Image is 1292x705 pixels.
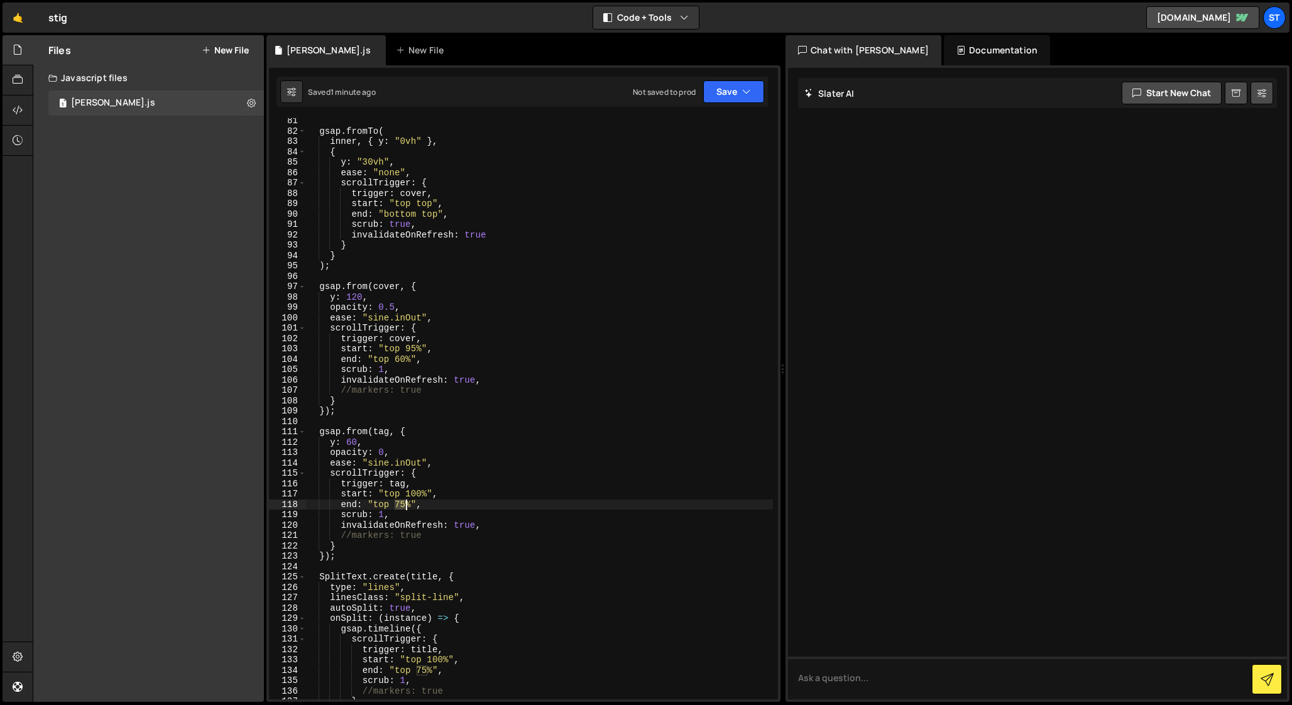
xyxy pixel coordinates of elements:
div: 16026/42920.js [48,90,264,116]
div: 117 [269,489,306,500]
div: 128 [269,603,306,614]
a: 🤙 [3,3,33,33]
button: Save [703,80,764,103]
div: 98 [269,292,306,303]
button: Start new chat [1122,82,1222,104]
div: Not saved to prod [633,87,696,97]
div: 102 [269,334,306,344]
h2: Slater AI [804,87,855,99]
div: 119 [269,510,306,520]
button: New File [202,45,249,55]
div: 82 [269,126,306,137]
div: 123 [269,551,306,562]
div: 134 [269,665,306,676]
div: 88 [269,189,306,199]
a: St [1263,6,1286,29]
div: 131 [269,634,306,645]
div: 103 [269,344,306,354]
div: 129 [269,613,306,624]
div: 105 [269,364,306,375]
a: [DOMAIN_NAME] [1146,6,1259,29]
div: 110 [269,417,306,427]
div: 127 [269,593,306,603]
div: 132 [269,645,306,655]
div: 93 [269,240,306,251]
div: 81 [269,116,306,126]
div: Javascript files [33,65,264,90]
div: [PERSON_NAME].js [287,44,371,57]
div: 124 [269,562,306,572]
button: Code + Tools [593,6,699,29]
div: Documentation [944,35,1050,65]
div: 113 [269,447,306,458]
div: 86 [269,168,306,178]
div: 91 [269,219,306,230]
div: 104 [269,354,306,365]
div: 84 [269,147,306,158]
div: 92 [269,230,306,241]
div: 95 [269,261,306,271]
div: 112 [269,437,306,448]
div: 96 [269,271,306,282]
h2: Files [48,43,71,57]
div: 108 [269,396,306,407]
div: 120 [269,520,306,531]
div: 121 [269,530,306,541]
div: 85 [269,157,306,168]
div: 83 [269,136,306,147]
div: 126 [269,582,306,593]
div: 100 [269,313,306,324]
div: 116 [269,479,306,489]
div: 87 [269,178,306,189]
div: 125 [269,572,306,582]
div: 130 [269,624,306,635]
div: 115 [269,468,306,479]
div: stig [48,10,68,25]
div: 94 [269,251,306,261]
div: 90 [269,209,306,220]
div: 99 [269,302,306,313]
div: 97 [269,281,306,292]
div: [PERSON_NAME].js [71,97,155,109]
div: 89 [269,199,306,209]
div: 106 [269,375,306,386]
div: 101 [269,323,306,334]
div: 109 [269,406,306,417]
div: 1 minute ago [331,87,376,97]
div: Chat with [PERSON_NAME] [786,35,941,65]
div: 118 [269,500,306,510]
div: 135 [269,675,306,686]
div: 107 [269,385,306,396]
div: 122 [269,541,306,552]
span: 1 [59,99,67,109]
div: 133 [269,655,306,665]
div: 111 [269,427,306,437]
div: New File [396,44,449,57]
div: 114 [269,458,306,469]
div: 136 [269,686,306,697]
div: Saved [308,87,376,97]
